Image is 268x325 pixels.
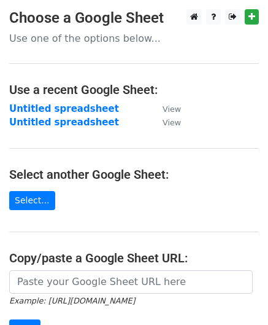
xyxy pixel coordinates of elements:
input: Paste your Google Sheet URL here [9,270,253,294]
h3: Choose a Google Sheet [9,9,259,27]
p: Use one of the options below... [9,32,259,45]
a: View [150,117,181,128]
small: View [163,104,181,114]
h4: Select another Google Sheet: [9,167,259,182]
a: Untitled spreadsheet [9,103,119,114]
a: View [150,103,181,114]
a: Select... [9,191,55,210]
h4: Use a recent Google Sheet: [9,82,259,97]
small: Example: [URL][DOMAIN_NAME] [9,296,135,305]
small: View [163,118,181,127]
h4: Copy/paste a Google Sheet URL: [9,251,259,265]
a: Untitled spreadsheet [9,117,119,128]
